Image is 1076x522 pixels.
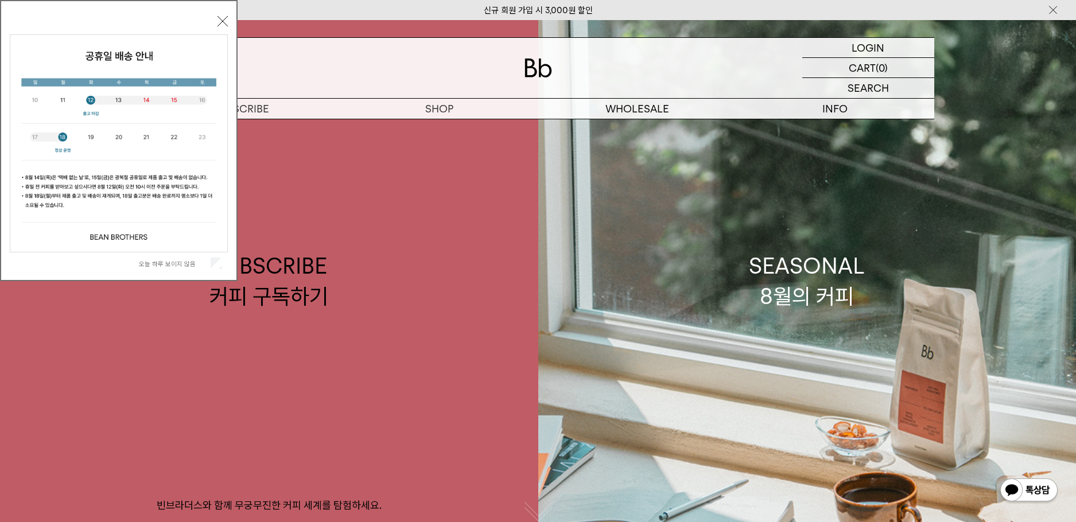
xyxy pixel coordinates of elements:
[736,99,934,119] p: INFO
[340,99,538,119] a: SHOP
[10,35,227,252] img: cb63d4bbb2e6550c365f227fdc69b27f_113810.jpg
[139,260,208,268] label: 오늘 하루 보이지 않음
[876,58,888,77] p: (0)
[749,251,865,311] div: SEASONAL 8월의 커피
[802,38,934,58] a: LOGIN
[802,58,934,78] a: CART (0)
[142,99,340,119] a: SUBSCRIBE
[217,16,228,26] button: 닫기
[849,58,876,77] p: CART
[999,477,1059,505] img: 카카오톡 채널 1:1 채팅 버튼
[852,38,884,57] p: LOGIN
[484,5,593,15] a: 신규 회원 가입 시 3,000원 할인
[525,59,552,77] img: 로고
[848,78,889,98] p: SEARCH
[209,251,328,311] div: SUBSCRIBE 커피 구독하기
[538,99,736,119] p: WHOLESALE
